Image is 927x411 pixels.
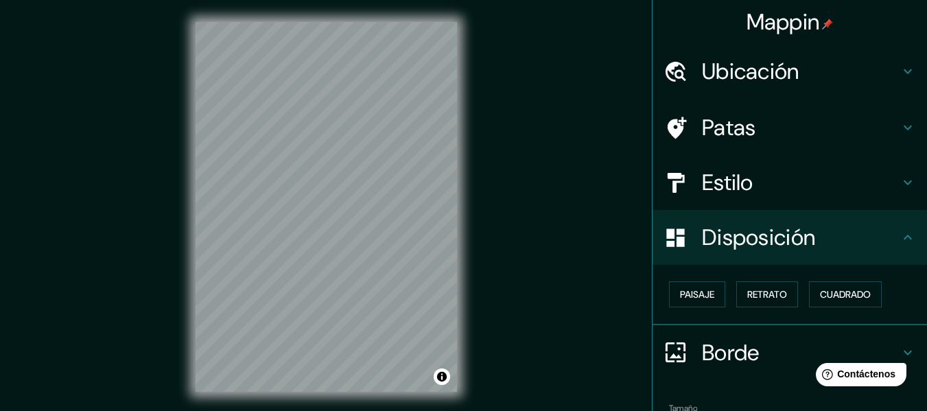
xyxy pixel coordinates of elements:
[747,8,820,36] font: Mappin
[736,281,798,307] button: Retrato
[653,44,927,99] div: Ubicación
[747,288,787,301] font: Retrato
[653,210,927,265] div: Disposición
[680,288,714,301] font: Paisaje
[653,325,927,380] div: Borde
[434,368,450,385] button: Activar o desactivar atribución
[702,168,753,197] font: Estilo
[196,22,457,392] canvas: Mapa
[669,281,725,307] button: Paisaje
[653,100,927,155] div: Patas
[820,288,871,301] font: Cuadrado
[702,113,756,142] font: Patas
[809,281,882,307] button: Cuadrado
[702,338,760,367] font: Borde
[653,155,927,210] div: Estilo
[702,57,799,86] font: Ubicación
[822,19,833,30] img: pin-icon.png
[805,357,912,396] iframe: Lanzador de widgets de ayuda
[702,223,815,252] font: Disposición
